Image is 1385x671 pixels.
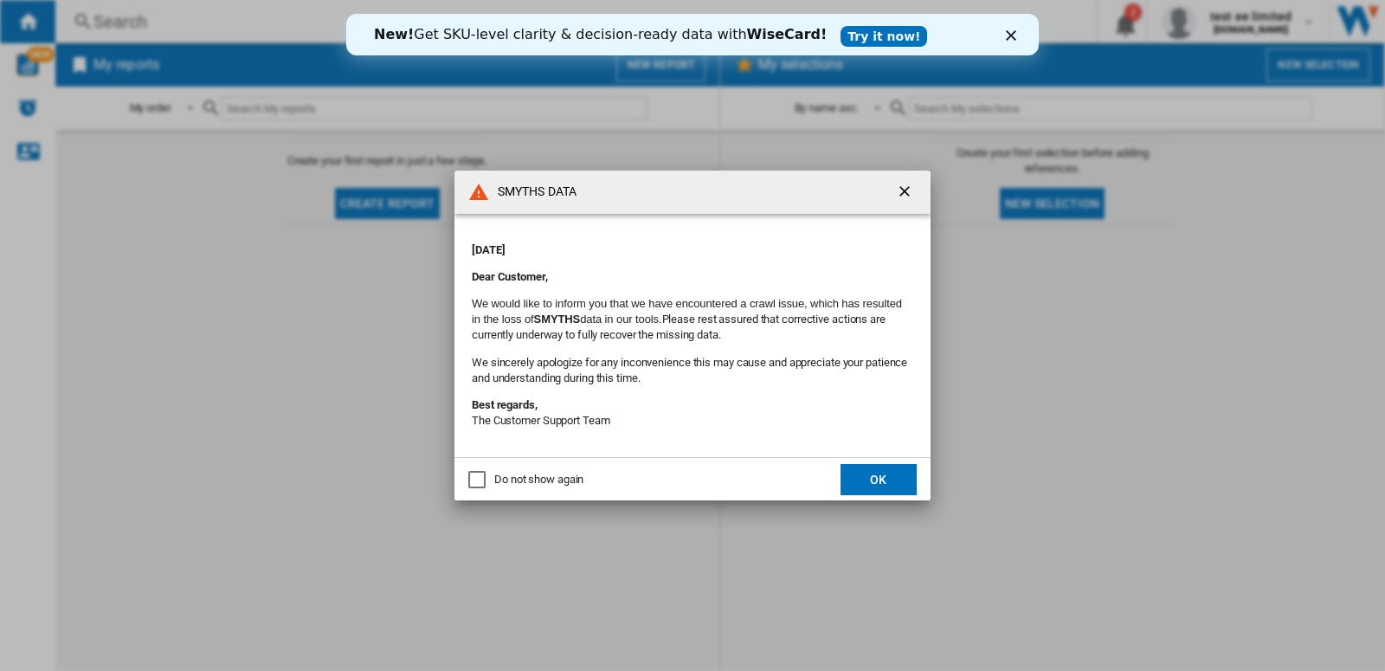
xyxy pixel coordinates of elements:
[468,472,583,488] md-checkbox: Do not show again
[472,243,505,256] strong: [DATE]
[472,296,913,344] p: Please rest assured that corrective actions are currently underway to fully recover the missing d...
[472,397,913,429] p: The Customer Support Team
[489,184,577,201] h4: SMYTHS DATA
[472,398,538,411] strong: Best regards,
[889,175,924,210] button: getI18NText('BUTTONS.CLOSE_DIALOG')
[534,313,581,326] b: SMYTHS
[660,16,677,26] div: Close
[494,472,583,487] div: Do not show again
[346,14,1039,55] iframe: Intercom live chat banner
[472,270,548,283] strong: Dear Customer,
[841,464,917,495] button: OK
[580,313,661,326] font: data in our tools.
[896,183,917,203] ng-md-icon: getI18NText('BUTTONS.CLOSE_DIALOG')
[472,297,902,326] font: We would like to inform you that we have encountered a crawl issue, which has resulted in the los...
[472,355,913,386] p: We sincerely apologize for any inconvenience this may cause and appreciate your patience and unde...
